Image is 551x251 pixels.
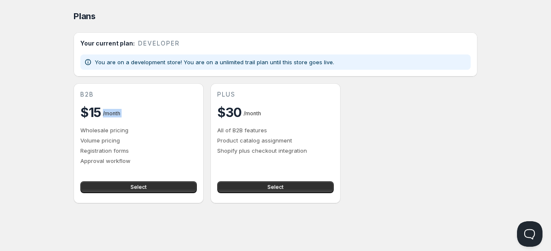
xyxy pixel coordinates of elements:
span: Plans [74,11,96,21]
iframe: Help Scout Beacon - Open [517,221,542,247]
span: plus [217,90,236,99]
span: Select [131,184,147,191]
p: Product catalog assignment [217,136,334,145]
p: Registration forms [80,146,197,155]
p: Volume pricing [80,136,197,145]
p: All of B2B features [217,126,334,134]
p: Wholesale pricing [80,126,197,134]
span: b2b [80,90,94,99]
span: / month [244,110,261,117]
p: Shopify plus checkout integration [217,146,334,155]
p: You are on a development store! You are on a unlimited trail plan until this store goes live. [95,58,334,66]
span: / month [103,110,120,117]
p: Approval workflow [80,157,197,165]
h2: $15 [80,104,101,121]
span: developer [138,39,180,48]
span: Select [267,184,284,191]
h2: Your current plan: [80,39,135,48]
button: Select [217,181,334,193]
button: Select [80,181,197,193]
h2: $30 [217,104,242,121]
